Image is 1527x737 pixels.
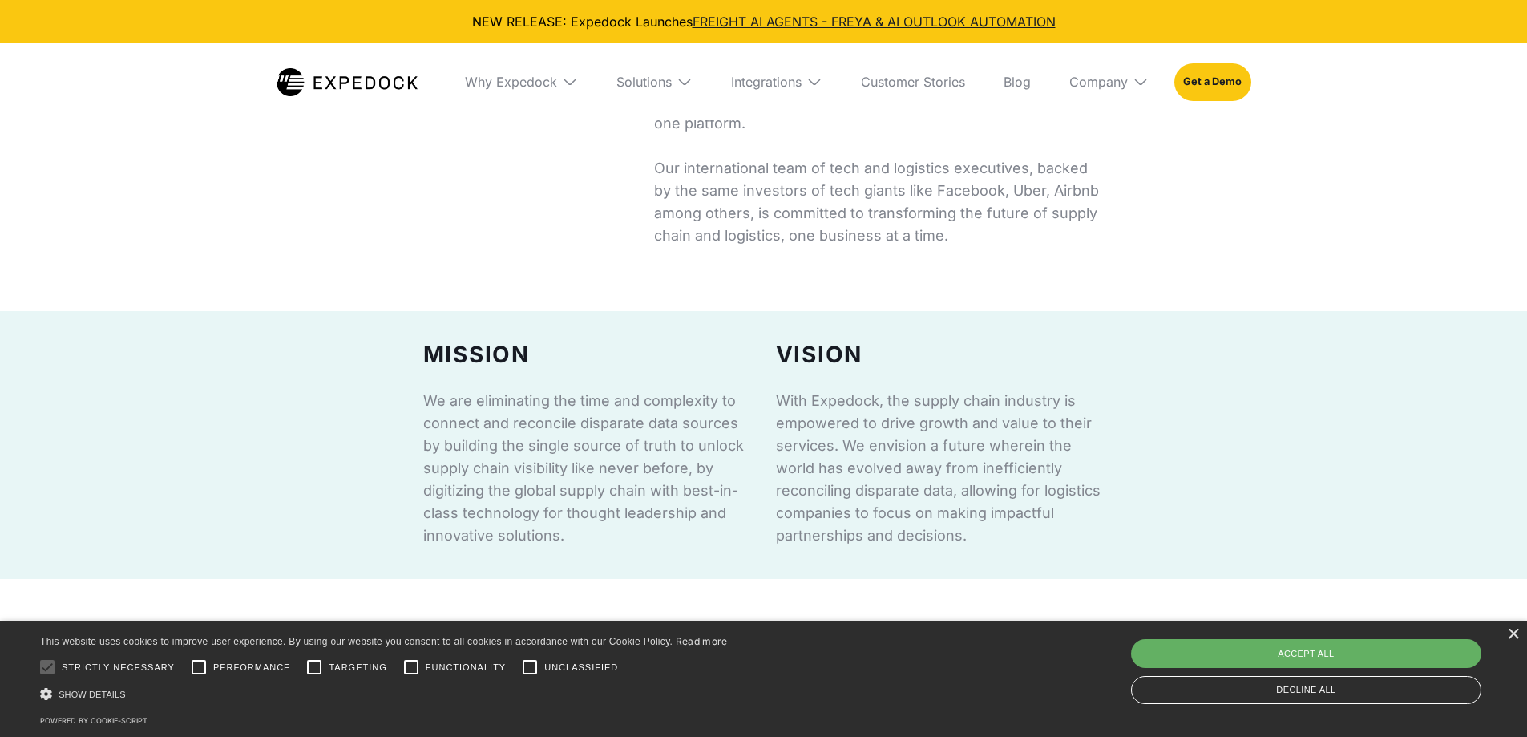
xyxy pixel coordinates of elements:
div: Integrations [718,43,835,120]
strong: vision [776,341,863,368]
span: Targeting [329,661,386,674]
p: With Expedock, the supply chain industry is empowered to drive growth and value to their services... [776,390,1105,547]
div: NEW RELEASE: Expedock Launches [13,13,1514,30]
strong: MISSION [423,341,530,368]
span: This website uses cookies to improve user experience. By using our website you consent to all coo... [40,636,673,647]
span: Strictly necessary [62,661,175,674]
span: Functionality [426,661,506,674]
a: Customer Stories [848,43,978,120]
div: 聊天小组件 [1447,660,1527,737]
a: Blog [991,43,1044,120]
div: Close [1507,629,1519,641]
div: Why Expedock [452,43,591,120]
a: Get a Demo [1174,63,1250,100]
div: Solutions [616,74,672,90]
div: Show details [40,686,728,703]
span: Show details [59,690,126,699]
div: Decline all [1131,676,1481,704]
div: Accept all [1131,639,1481,668]
div: Company [1056,43,1161,120]
a: Powered by cookie-script [40,716,147,725]
div: Company [1069,74,1128,90]
div: Integrations [731,74,802,90]
div: Solutions [604,43,705,120]
div: Why Expedock [465,74,557,90]
span: Performance [213,661,291,674]
a: FREIGHT AI AGENTS - FREYA & AI OUTLOOK AUTOMATION [693,14,1056,30]
span: Unclassified [544,661,618,674]
a: Read more [676,635,728,647]
p: We are eliminating the time and complexity to connect and reconcile disparate data sources by bui... [423,390,752,547]
iframe: Chat Widget [1447,660,1527,737]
